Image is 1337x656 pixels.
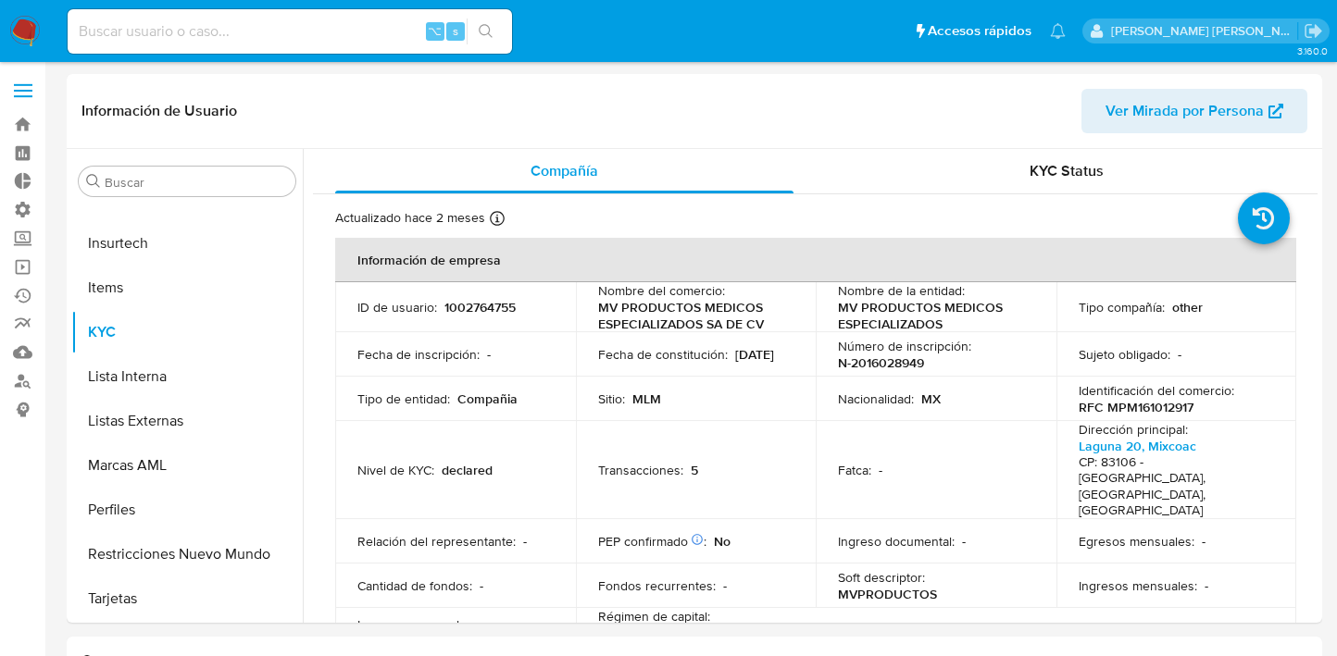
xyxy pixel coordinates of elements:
[357,299,437,316] p: ID de usuario :
[598,577,716,594] p: Fondos recurrentes :
[357,616,476,633] p: Ingresos mensuales :
[105,174,288,191] input: Buscar
[68,19,512,43] input: Buscar usuario o caso...
[1081,89,1307,133] button: Ver Mirada por Persona
[1106,89,1264,133] span: Ver Mirada por Persona
[444,299,516,316] p: 1002764755
[335,238,1296,282] th: Información de empresa
[723,577,727,594] p: -
[86,174,101,189] button: Buscar
[71,399,303,443] button: Listas Externas
[1079,437,1196,455] a: Laguna 20, Mixcoac
[598,346,728,363] p: Fecha de constitución :
[714,533,731,550] p: No
[879,462,882,478] p: -
[1172,299,1203,316] p: other
[838,299,1027,332] p: MV PRODUCTOS MEDICOS ESPECIALIZADOS
[71,443,303,488] button: Marcas AML
[632,390,661,407] p: MLM
[1205,577,1208,594] p: -
[735,346,774,363] p: [DATE]
[962,533,966,550] p: -
[442,462,493,478] p: declared
[487,346,491,363] p: -
[838,533,955,550] p: Ingreso documental :
[1111,22,1298,40] p: giuliana.competiello@mercadolibre.com
[1178,346,1181,363] p: -
[838,354,924,371] p: N-2016028949
[71,488,303,532] button: Perfiles
[357,346,480,363] p: Fecha de inscripción :
[838,338,971,354] p: Número de inscripción :
[838,462,871,478] p: Fatca :
[598,533,706,550] p: PEP confirmado :
[1050,23,1066,39] a: Notificaciones
[928,21,1031,41] span: Accesos rápidos
[428,22,442,40] span: ⌥
[1079,399,1193,415] p: RFC MPM161012917
[71,221,303,266] button: Insurtech
[480,577,483,594] p: -
[598,462,683,478] p: Transacciones :
[838,390,914,407] p: Nacionalidad :
[1079,577,1197,594] p: Ingresos mensuales :
[598,282,725,299] p: Nombre del comercio :
[921,390,941,407] p: MX
[357,390,450,407] p: Tipo de entidad :
[838,586,937,602] p: MVPRODUCTOS
[71,310,303,354] button: KYC
[1079,299,1165,316] p: Tipo compañía :
[1079,346,1170,363] p: Sujeto obligado :
[1079,454,1268,519] h4: CP: 83106 - [GEOGRAPHIC_DATA], [GEOGRAPHIC_DATA], [GEOGRAPHIC_DATA]
[71,532,303,576] button: Restricciones Nuevo Mundo
[71,576,303,621] button: Tarjetas
[598,299,787,332] p: MV PRODUCTOS MEDICOS ESPECIALIZADOS SA DE CV
[1079,382,1234,399] p: Identificación del comercio :
[467,19,505,44] button: search-icon
[357,462,434,478] p: Nivel de KYC :
[71,354,303,399] button: Lista Interna
[1304,21,1323,41] a: Salir
[335,209,485,227] p: Actualizado hace 2 meses
[357,533,516,550] p: Relación del representante :
[598,390,625,407] p: Sitio :
[838,569,925,586] p: Soft descriptor :
[598,608,710,625] p: Régimen de capital :
[531,160,598,181] span: Compañía
[357,577,472,594] p: Cantidad de fondos :
[1202,533,1206,550] p: -
[457,390,518,407] p: Compañia
[71,266,303,310] button: Items
[81,102,237,120] h1: Información de Usuario
[1030,160,1104,181] span: KYC Status
[453,22,458,40] span: s
[523,533,527,550] p: -
[838,282,965,299] p: Nombre de la entidad :
[1079,533,1194,550] p: Egresos mensuales :
[691,462,698,478] p: 5
[1079,421,1188,438] p: Dirección principal :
